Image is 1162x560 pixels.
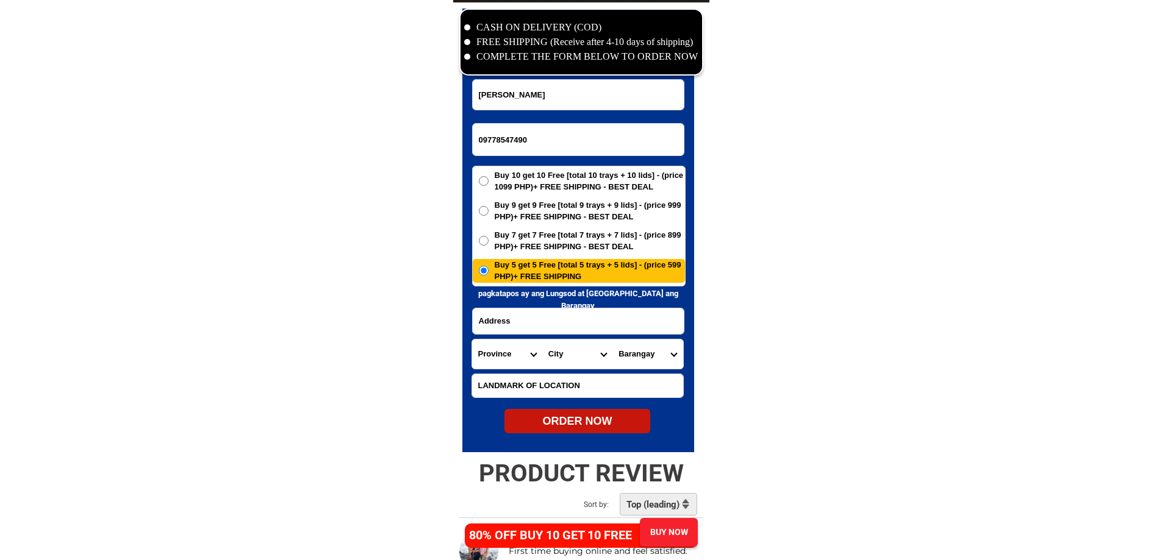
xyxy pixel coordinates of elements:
[479,206,489,216] input: Buy 9 get 9 Free [total 9 trays + 9 lids] - (price 999 PHP)+ FREE SHIPPING - BEST DEAL
[479,236,489,246] input: Buy 7 get 7 Free [total 7 trays + 7 lids] - (price 899 PHP)+ FREE SHIPPING - BEST DEAL
[464,35,698,49] li: FREE SHIPPING (Receive after 4-10 days of shipping)
[473,80,684,110] input: Input full_name
[639,526,697,539] div: BUY NOW
[495,259,685,283] span: Buy 5 get 5 Free [total 5 trays + 5 lids] - (price 599 PHP)+ FREE SHIPPING
[473,308,684,334] input: Input address
[495,199,685,223] span: Buy 9 get 9 Free [total 9 trays + 9 lids] - (price 999 PHP)+ FREE SHIPPING - BEST DEAL
[504,413,650,430] div: ORDER NOW
[612,339,683,369] select: Select commune
[479,266,489,275] input: Buy 5 get 5 Free [total 5 trays + 5 lids] - (price 599 PHP)+ FREE SHIPPING
[542,339,612,369] select: Select district
[495,229,685,253] span: Buy 7 get 7 Free [total 7 trays + 7 lids] - (price 899 PHP)+ FREE SHIPPING - BEST DEAL
[472,339,542,369] select: Select province
[469,526,645,544] h4: 80% OFF BUY 10 GET 10 FREE
[495,169,685,193] span: Buy 10 get 10 Free [total 10 trays + 10 lids] - (price 1099 PHP)+ FREE SHIPPING - BEST DEAL
[464,20,698,35] li: CASH ON DELIVERY (COD)
[479,176,489,186] input: Buy 10 get 10 Free [total 10 trays + 10 lids] - (price 1099 PHP)+ FREE SHIPPING - BEST DEAL
[453,459,709,488] h2: PRODUCT REVIEW
[473,124,684,155] input: Input phone_number
[626,499,683,510] h2: Top (leading)
[584,499,639,510] h2: Sort by:
[472,374,683,397] input: Input LANDMARKOFLOCATION
[464,49,698,64] li: COMPLETE THE FORM BELOW TO ORDER NOW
